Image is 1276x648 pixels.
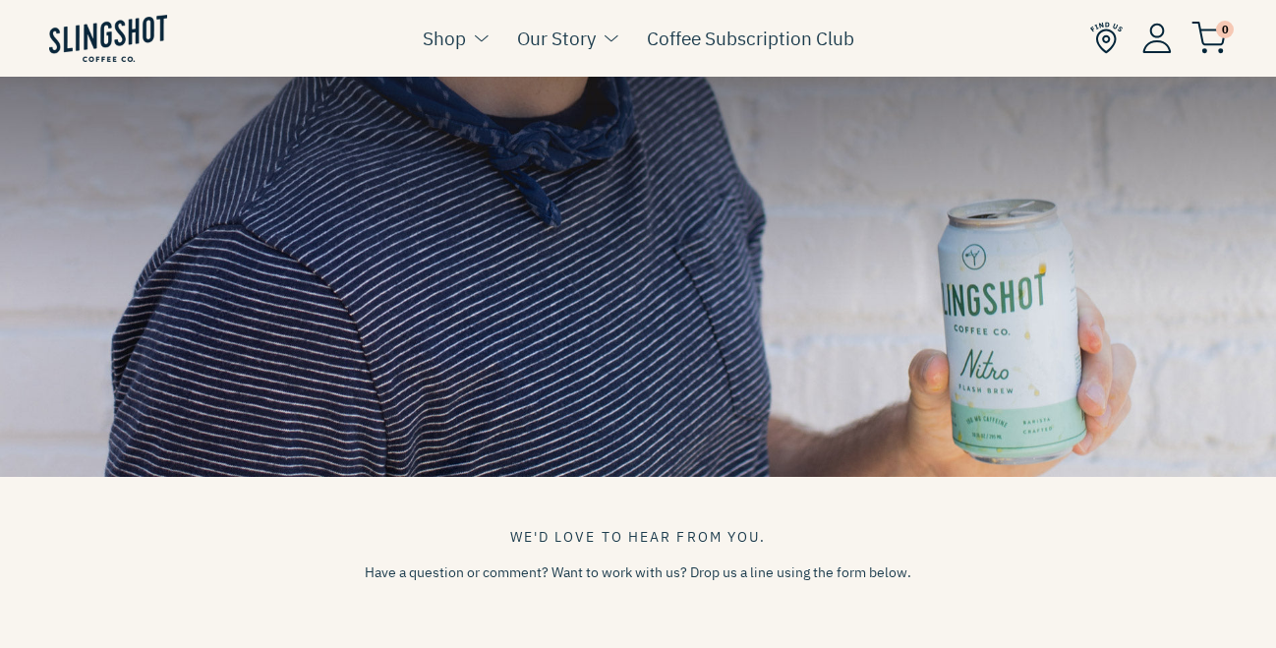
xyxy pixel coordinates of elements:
img: Account [1142,23,1172,53]
a: Our Story [517,24,596,53]
a: 0 [1191,26,1227,49]
a: Coffee Subscription Club [647,24,854,53]
img: Find Us [1090,22,1123,54]
a: Shop [423,24,466,53]
p: Have a question or comment? Want to work with us? Drop us a line using the form below. [274,562,1002,583]
div: We'd love to hear from you. [274,526,1002,548]
span: 0 [1216,21,1234,38]
img: cart [1191,22,1227,54]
